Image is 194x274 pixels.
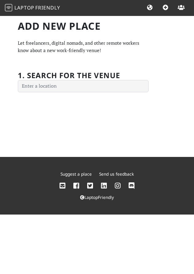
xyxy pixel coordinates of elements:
p: Let freelancers, digital nomads, and other remote workers know about a new work-friendly venue! [18,39,149,54]
span: Laptop [14,4,34,11]
a: Suggest a place [60,171,92,177]
a: Send us feedback [99,171,134,177]
a: LaptopFriendly LaptopFriendly [5,3,60,13]
img: LaptopFriendly [5,4,12,11]
span: Friendly [35,4,60,11]
h1: Add new Place [18,20,149,32]
a: LaptopFriendly [80,194,114,200]
h2: 1. Search for the venue [18,71,120,80]
input: Enter a location [18,80,149,92]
